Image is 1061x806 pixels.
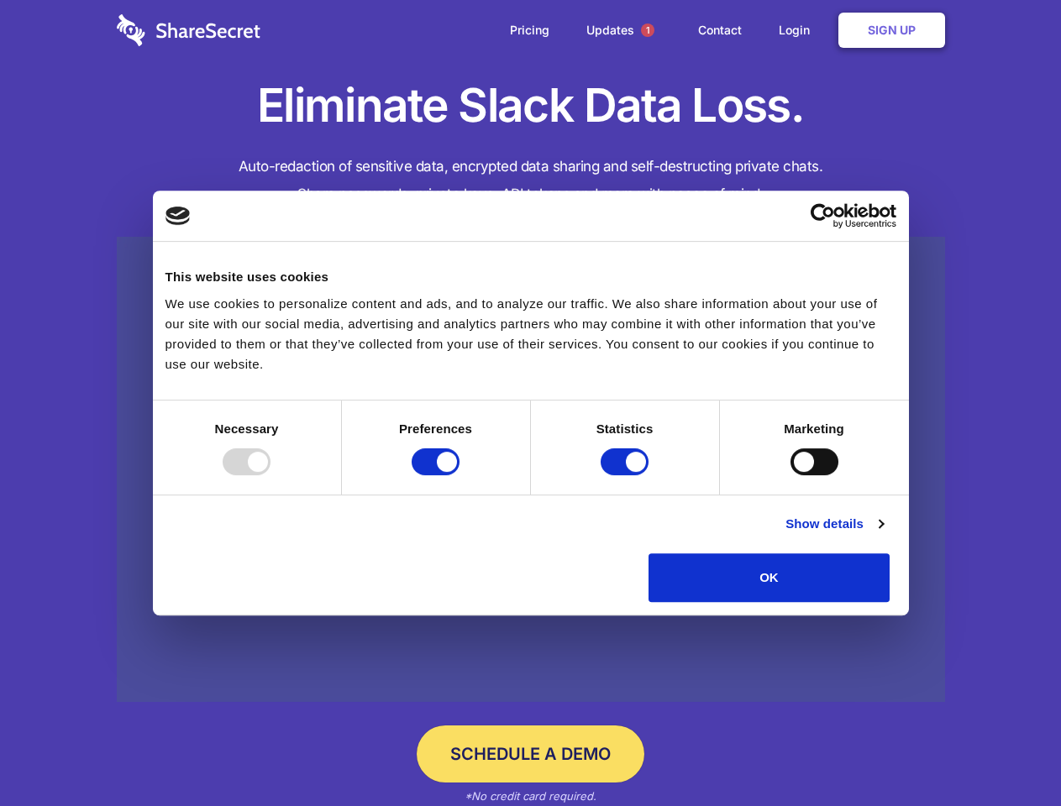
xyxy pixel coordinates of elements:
a: Show details [785,514,883,534]
a: Login [762,4,835,56]
h4: Auto-redaction of sensitive data, encrypted data sharing and self-destructing private chats. Shar... [117,153,945,208]
h1: Eliminate Slack Data Loss. [117,76,945,136]
span: 1 [641,24,654,37]
a: Pricing [493,4,566,56]
em: *No credit card required. [465,789,596,803]
strong: Preferences [399,421,472,436]
strong: Marketing [784,421,844,436]
a: Usercentrics Cookiebot - opens in a new window [749,203,896,228]
strong: Necessary [215,421,279,436]
strong: Statistics [596,421,654,436]
div: This website uses cookies [165,267,896,287]
img: logo [165,207,191,225]
a: Contact [681,4,759,56]
a: Schedule a Demo [417,725,644,782]
a: Sign Up [838,13,945,48]
img: logo-wordmark-white-trans-d4663122ce5f474addd5e946df7df03e33cb6a1c49d2221995e7729f52c070b2.svg [117,14,260,46]
button: OK [649,553,890,602]
a: Wistia video thumbnail [117,237,945,703]
div: We use cookies to personalize content and ads, and to analyze our traffic. We also share informat... [165,294,896,374]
